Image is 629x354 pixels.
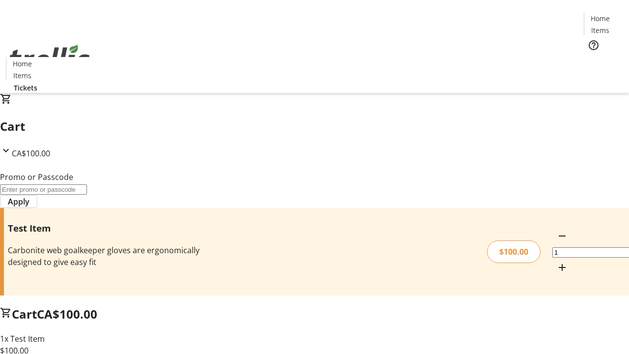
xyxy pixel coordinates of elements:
img: Orient E2E Organization bW73qfA9ru's Logo [6,34,93,83]
span: CA$100.00 [12,148,50,159]
button: Decrement by one [552,226,572,246]
button: Increment by one [552,258,572,277]
span: Items [591,25,609,35]
span: Tickets [592,57,615,67]
a: Tickets [6,83,45,93]
a: Items [584,25,616,35]
a: Tickets [584,57,623,67]
span: Apply [8,196,29,207]
a: Items [6,70,38,81]
span: Tickets [14,83,37,93]
button: Help [584,35,603,55]
div: $100.00 [487,240,541,263]
span: CA$100.00 [37,306,97,322]
span: Home [591,13,610,24]
a: Home [6,59,38,69]
a: Home [584,13,616,24]
span: Items [13,70,31,81]
div: Carbonite web goalkeeper gloves are ergonomically designed to give easy fit [8,244,223,268]
span: Home [13,59,32,69]
h3: Test Item [8,221,223,235]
